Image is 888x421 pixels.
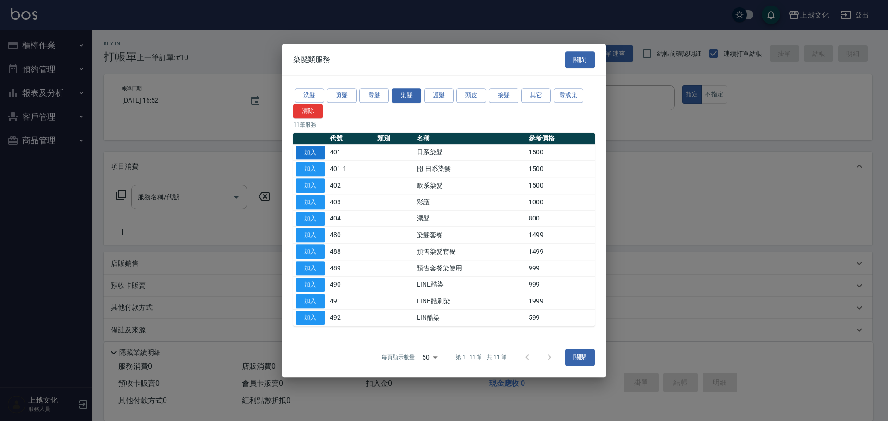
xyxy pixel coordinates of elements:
button: 加入 [296,261,325,275]
td: 999 [526,276,595,293]
button: 剪髮 [327,88,357,103]
td: 491 [327,293,375,310]
p: 11 筆服務 [293,121,595,129]
td: 預售套餐染使用 [414,260,526,277]
td: 480 [327,227,375,244]
td: 492 [327,310,375,326]
button: 關閉 [565,349,595,366]
button: 清除 [293,104,323,118]
td: 490 [327,276,375,293]
td: 1499 [526,227,595,244]
td: 1999 [526,293,595,310]
td: 歐系染髮 [414,177,526,194]
button: 加入 [296,244,325,259]
button: 加入 [296,162,325,177]
th: 類別 [375,133,414,145]
button: 加入 [296,278,325,292]
th: 代號 [327,133,375,145]
button: 燙或染 [554,88,583,103]
button: 加入 [296,178,325,193]
td: 402 [327,177,375,194]
td: 1500 [526,161,595,177]
button: 加入 [296,212,325,226]
button: 頭皮 [456,88,486,103]
p: 每頁顯示數量 [382,353,415,361]
button: 加入 [296,294,325,309]
td: 999 [526,260,595,277]
button: 洗髮 [295,88,324,103]
td: 599 [526,310,595,326]
button: 加入 [296,146,325,160]
th: 名稱 [414,133,526,145]
button: 關閉 [565,51,595,68]
button: 染髮 [392,88,421,103]
td: 預售染髮套餐 [414,244,526,260]
button: 接髮 [489,88,518,103]
th: 參考價格 [526,133,595,145]
button: 燙髮 [359,88,389,103]
td: 日系染髮 [414,144,526,161]
button: 護髮 [424,88,454,103]
td: 1499 [526,244,595,260]
td: 漂髮 [414,210,526,227]
td: 染髮套餐 [414,227,526,244]
td: 1500 [526,177,595,194]
td: 403 [327,194,375,211]
button: 加入 [296,228,325,243]
td: 1500 [526,144,595,161]
p: 第 1–11 筆 共 11 筆 [456,353,507,361]
td: LINE酷染 [414,276,526,293]
td: 488 [327,244,375,260]
td: LINE酷刷染 [414,293,526,310]
td: 489 [327,260,375,277]
td: LIN酷染 [414,310,526,326]
div: 50 [419,345,441,370]
td: 1000 [526,194,595,211]
button: 其它 [521,88,551,103]
td: 401 [327,144,375,161]
td: 401-1 [327,161,375,177]
td: 開-日系染髮 [414,161,526,177]
button: 加入 [296,195,325,209]
td: 彩護 [414,194,526,211]
td: 800 [526,210,595,227]
span: 染髮類服務 [293,55,330,64]
button: 加入 [296,311,325,325]
td: 404 [327,210,375,227]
